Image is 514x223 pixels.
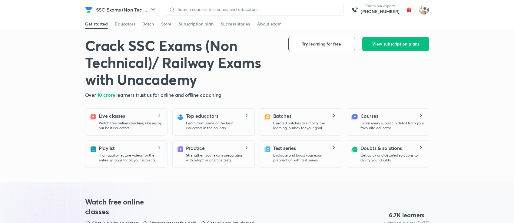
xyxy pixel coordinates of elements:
[186,153,250,163] p: Strengthen your exam preparation with adaptive practice tests.
[142,21,154,27] div: Batch
[85,92,98,98] span: Over
[186,121,250,130] p: Learn from some of the best educators in the country.
[85,197,155,216] h3: Watch free online classes
[360,144,402,152] h5: Doubts & solutions
[419,5,429,15] img: Pragya Singh
[360,153,424,163] p: Get quick and detailed solutions to clarify your doubts.
[273,121,337,130] p: Curated batches to simplify the learning journey for your goal.
[257,21,282,27] div: About exam
[361,8,400,15] a: [PHONE_NUMBER]
[99,112,125,120] h5: Live classes
[361,4,400,8] p: Talk to our experts
[360,112,378,120] h5: Courses
[92,4,160,16] button: SSC Exams (Non Tec ...
[288,37,355,51] button: Try learning for free
[349,4,361,16] img: call-us
[99,121,162,130] p: Watch free online coaching classes by our best educators.
[221,21,250,27] div: Success stories
[362,37,429,51] button: View subscription plans
[404,5,414,15] img: avatar
[115,21,135,27] div: Educators
[360,121,424,130] p: Learn every subject in detail from your favourite educator.
[85,21,108,27] div: Get started
[179,21,214,27] div: Subscription plan
[85,37,279,88] h1: Crack SSC Exams (Non Technical)/ Railway Exams with Unacademy
[97,92,116,98] span: 10 crore
[257,19,282,29] a: About exam
[186,112,218,120] h5: Top educators
[302,41,341,47] span: Try learning for free
[273,153,337,163] p: Evaluate and boost your exam preparation with test series.
[161,19,171,29] a: Store
[372,41,419,47] span: View subscription plans
[389,211,425,219] h4: 6.7 K learners
[221,19,250,29] a: Success stories
[273,144,296,152] h5: Test series
[179,19,214,29] a: Subscription plan
[116,92,221,98] span: learners trust us for online and offline coaching
[175,7,339,12] input: Search courses, test series and educators
[99,144,115,152] h5: Playlist
[273,112,291,120] h5: Batches
[161,21,171,27] div: Store
[85,6,92,13] img: Company Logo
[186,144,205,152] h5: Practice
[85,19,108,29] a: Get started
[115,19,135,29] a: Educators
[99,153,162,163] p: High quality lecture videos for the entire syllabus for all your subjects.
[142,19,154,29] a: Batch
